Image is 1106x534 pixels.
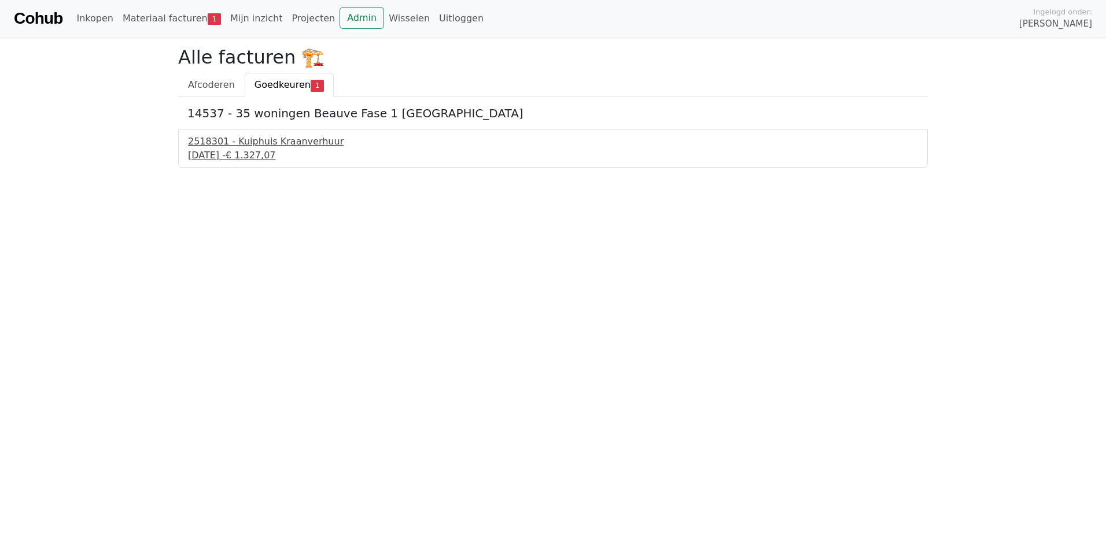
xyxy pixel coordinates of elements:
[384,7,434,30] a: Wisselen
[255,79,311,90] span: Goedkeuren
[340,7,384,29] a: Admin
[178,73,245,97] a: Afcoderen
[118,7,226,30] a: Materiaal facturen1
[188,135,918,162] a: 2518301 - Kuiphuis Kraanverhuur[DATE] -€ 1.327,07
[226,7,287,30] a: Mijn inzicht
[245,73,334,97] a: Goedkeuren1
[72,7,117,30] a: Inkopen
[188,79,235,90] span: Afcoderen
[434,7,488,30] a: Uitloggen
[14,5,62,32] a: Cohub
[311,80,324,91] span: 1
[1019,17,1092,31] span: [PERSON_NAME]
[208,13,221,25] span: 1
[287,7,340,30] a: Projecten
[187,106,919,120] h5: 14537 - 35 woningen Beauve Fase 1 [GEOGRAPHIC_DATA]
[226,150,276,161] span: € 1.327,07
[1033,6,1092,17] span: Ingelogd onder:
[188,149,918,162] div: [DATE] -
[188,135,918,149] div: 2518301 - Kuiphuis Kraanverhuur
[178,46,928,68] h2: Alle facturen 🏗️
